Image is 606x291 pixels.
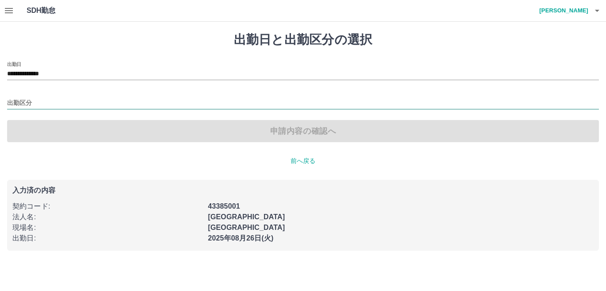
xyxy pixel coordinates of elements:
[208,224,285,231] b: [GEOGRAPHIC_DATA]
[12,201,203,212] p: 契約コード :
[12,233,203,244] p: 出勤日 :
[7,32,599,47] h1: 出勤日と出勤区分の選択
[208,213,285,221] b: [GEOGRAPHIC_DATA]
[12,212,203,222] p: 法人名 :
[208,234,274,242] b: 2025年08月26日(火)
[12,222,203,233] p: 現場名 :
[7,156,599,166] p: 前へ戻る
[208,202,240,210] b: 43385001
[7,61,21,67] label: 出勤日
[12,187,594,194] p: 入力済の内容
